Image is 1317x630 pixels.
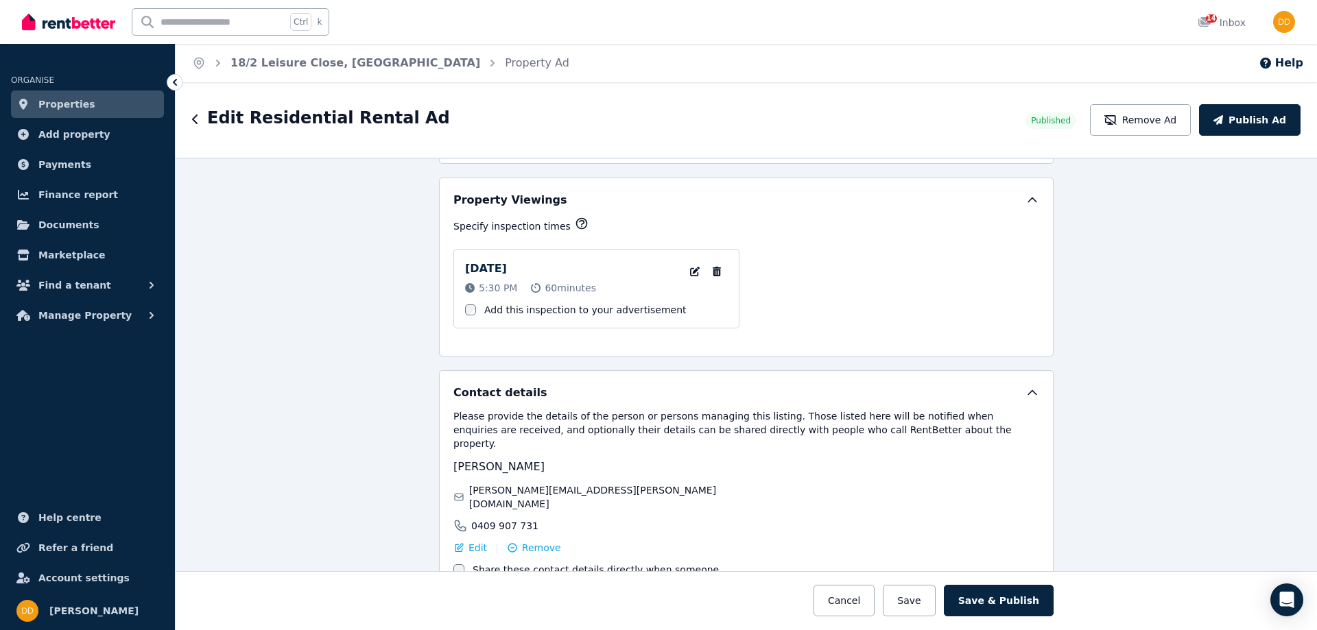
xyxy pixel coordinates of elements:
button: Find a tenant [11,271,164,299]
span: Manage Property [38,307,132,324]
span: Edit [468,541,487,555]
span: 60 minutes [545,281,596,295]
a: Account settings [11,564,164,592]
img: Didianne Dinh Martin [16,600,38,622]
span: Add property [38,126,110,143]
div: Open Intercom Messenger [1270,583,1303,616]
h5: Property Viewings [453,192,567,208]
span: k [317,16,322,27]
h1: Edit Residential Rental Ad [207,107,450,129]
span: Published [1031,115,1071,126]
a: Marketplace [11,241,164,269]
label: Add this inspection to your advertisement [484,303,687,317]
a: 18/2 Leisure Close, [GEOGRAPHIC_DATA] [230,56,480,69]
p: Please provide the details of the person or persons managing this listing. Those listed here will... [453,409,1039,450]
span: [PERSON_NAME][EMAIL_ADDRESS][PERSON_NAME][DOMAIN_NAME] [469,483,742,511]
span: 14 [1206,14,1217,23]
button: Remove Ad [1090,104,1191,136]
a: Finance report [11,181,164,208]
a: Documents [11,211,164,239]
span: Remove [522,541,561,555]
span: 0409 907 731 [471,519,538,533]
button: Save & Publish [944,585,1054,616]
p: [DATE] [465,261,507,277]
a: Property Ad [505,56,569,69]
button: Cancel [814,585,875,616]
span: | [495,541,499,555]
span: Documents [38,217,99,233]
img: RentBetter [22,12,115,32]
button: Help [1259,55,1303,71]
div: Inbox [1198,16,1246,29]
span: Ctrl [290,13,311,31]
span: 5:30 PM [479,281,517,295]
span: Refer a friend [38,540,113,556]
img: Didianne Dinh Martin [1273,11,1295,33]
nav: Breadcrumb [176,44,586,82]
a: Refer a friend [11,534,164,561]
span: Properties [38,96,95,112]
a: Payments [11,151,164,178]
p: Specify inspection times [453,219,571,233]
span: Find a tenant [38,277,111,293]
h5: Contact details [453,385,547,401]
button: Manage Property [11,302,164,329]
span: Account settings [38,570,130,586]
span: [PERSON_NAME] [49,603,139,619]
a: Add property [11,121,164,148]
label: Share these contact details directly when someone calls RentBetter about this property [473,563,742,590]
span: Payments [38,156,91,173]
span: Help centre [38,509,102,526]
span: Marketplace [38,247,105,263]
button: Remove [507,541,561,555]
a: Properties [11,90,164,118]
button: Save [883,585,935,616]
span: Finance report [38,186,118,203]
span: ORGANISE [11,75,54,85]
button: Edit [453,541,487,555]
span: [PERSON_NAME] [453,460,545,473]
button: Publish Ad [1199,104,1301,136]
a: Help centre [11,504,164,531]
